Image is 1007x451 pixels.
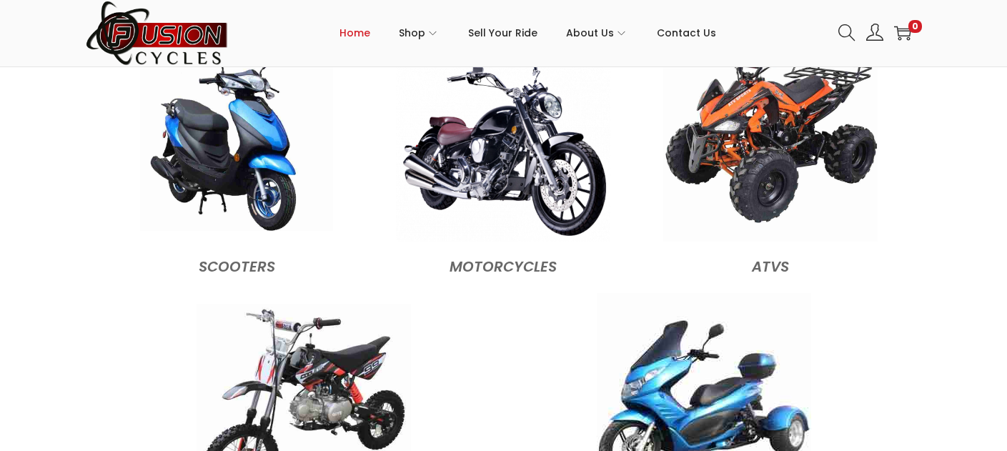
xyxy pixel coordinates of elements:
figcaption: Scooters [111,248,363,279]
span: About Us [566,15,614,51]
nav: Primary navigation [229,1,828,65]
figcaption: ATVs [644,248,896,279]
a: Sell Your Ride [468,1,537,65]
span: Sell Your Ride [468,15,537,51]
a: 0 [894,24,911,41]
figcaption: MOTORCYCLES [377,248,630,279]
span: Home [339,15,370,51]
a: Contact Us [657,1,716,65]
a: Home [339,1,370,65]
a: Shop [399,1,440,65]
span: Shop [399,15,425,51]
span: Contact Us [657,15,716,51]
a: About Us [566,1,628,65]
